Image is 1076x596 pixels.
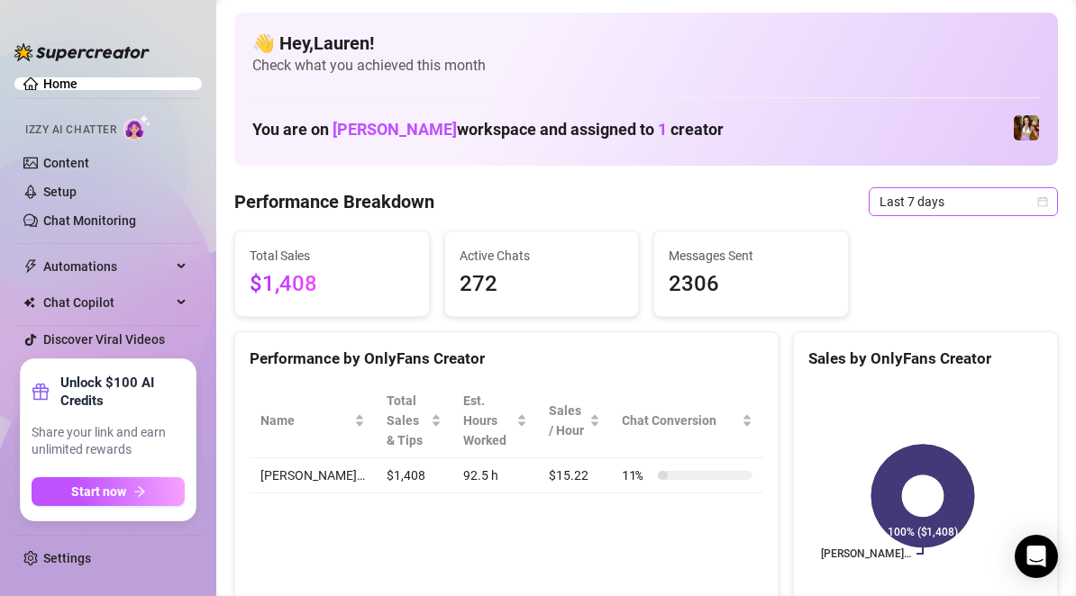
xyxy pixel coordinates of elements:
[23,259,38,274] span: thunderbolt
[250,347,763,371] div: Performance by OnlyFans Creator
[23,296,35,309] img: Chat Copilot
[669,246,834,266] span: Messages Sent
[250,384,376,458] th: Name
[123,114,151,140] img: AI Chatter
[1014,115,1039,140] img: Elena
[43,213,136,228] a: Chat Monitoring
[71,484,126,499] span: Start now
[43,332,165,347] a: Discover Viral Videos
[43,551,91,565] a: Settings
[234,189,434,214] h4: Performance Breakdown
[43,288,171,317] span: Chat Copilot
[658,120,667,139] span: 1
[252,31,1040,56] h4: 👋 Hey, Lauren !
[250,246,415,266] span: Total Sales
[1015,535,1058,578] div: Open Intercom Messenger
[1037,196,1048,207] span: calendar
[250,267,415,302] span: $1,408
[133,485,146,498] span: arrow-right
[669,267,834,302] span: 2306
[808,347,1043,371] div: Sales by OnlyFans Creator
[622,411,738,430] span: Chat Conversion
[32,424,185,459] span: Share your link and earn unlimited rewards
[821,547,911,560] text: [PERSON_NAME]…
[43,185,77,199] a: Setup
[252,120,724,140] h1: You are on workspace and assigned to creator
[25,122,116,139] span: Izzy AI Chatter
[14,43,150,61] img: logo-BBDzfeDw.svg
[622,465,651,485] span: 11 %
[460,246,625,266] span: Active Chats
[376,384,452,458] th: Total Sales & Tips
[460,267,625,302] span: 272
[43,252,171,281] span: Automations
[333,120,457,139] span: [PERSON_NAME]
[32,383,50,401] span: gift
[250,458,376,493] td: [PERSON_NAME]…
[538,458,611,493] td: $15.22
[549,401,586,440] span: Sales / Hour
[260,411,351,430] span: Name
[43,77,78,91] a: Home
[880,188,1047,215] span: Last 7 days
[376,458,452,493] td: $1,408
[538,384,611,458] th: Sales / Hour
[252,56,1040,76] span: Check what you achieved this month
[611,384,763,458] th: Chat Conversion
[463,391,514,450] div: Est. Hours Worked
[452,458,539,493] td: 92.5 h
[32,477,185,506] button: Start nowarrow-right
[43,156,89,170] a: Content
[60,374,185,410] strong: Unlock $100 AI Credits
[387,391,427,450] span: Total Sales & Tips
